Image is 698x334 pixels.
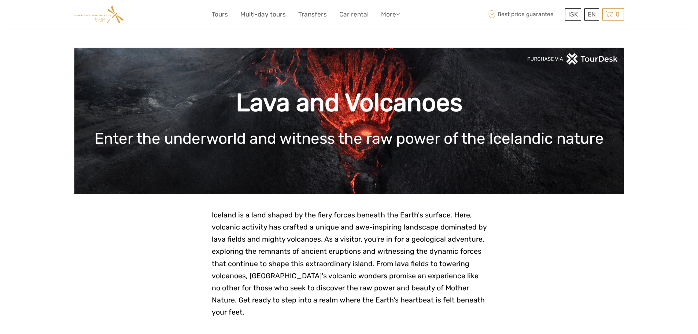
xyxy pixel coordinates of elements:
img: PurchaseViaTourDeskwhite.png [527,53,618,65]
div: EN [584,8,599,21]
a: Car rental [339,9,369,20]
a: Multi-day tours [240,9,286,20]
h1: Enter the underworld and witness the raw power of the Icelandic nature [85,129,613,148]
span: 0 [614,11,621,18]
a: Tours [212,9,228,20]
span: Best price guarantee [487,8,563,21]
a: Transfers [298,9,327,20]
a: More [381,9,400,20]
h1: Lava and Volcanoes [85,88,613,118]
img: Guldsmeden Eyja [74,5,124,23]
span: Iceland is a land shaped by the fiery forces beneath the Earth's surface. Here, volcanic activity... [212,211,487,316]
span: ISK [568,11,578,18]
